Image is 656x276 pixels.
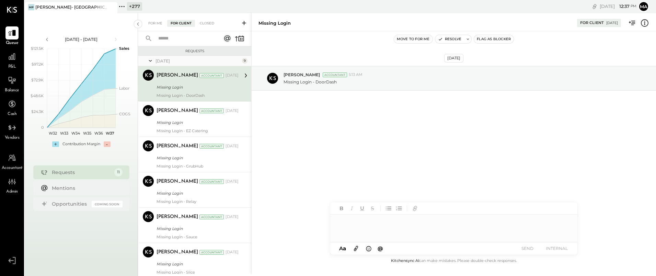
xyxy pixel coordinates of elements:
div: Accountant [199,250,224,255]
div: - [104,141,111,147]
div: Accountant [323,72,347,77]
text: W37 [105,131,114,136]
text: W36 [94,131,103,136]
div: 11 [114,168,123,176]
a: Queue [0,26,24,46]
div: Missing Login [157,190,237,197]
div: Coming Soon [92,201,123,207]
div: Missing Login [157,225,237,232]
button: Bold [337,204,346,213]
button: Resolve [435,35,464,43]
span: a [343,245,346,252]
span: Balance [5,88,19,94]
button: @ [376,244,385,253]
div: MP [28,4,34,10]
div: Missing Login - Sauce [157,234,239,239]
span: 5:13 AM [349,72,362,78]
span: Accountant [2,165,23,171]
div: [DATE] [226,108,239,114]
div: Missing Login - Relay [157,199,239,204]
button: INTERNAL [543,244,571,253]
div: [PERSON_NAME] [157,249,198,256]
text: $121.5K [31,46,44,51]
text: $72.9K [31,78,44,82]
div: [DATE] [156,58,240,64]
div: [DATE] [226,214,239,220]
div: Missing Login - Slice [157,270,239,275]
div: For Me [145,20,166,27]
button: Unordered List [384,204,393,213]
button: SEND [514,244,541,253]
text: 0 [41,125,44,130]
a: Admin [0,175,24,195]
span: Queue [6,40,19,46]
div: Missing Login [157,119,237,126]
div: Missing Login - DoorDash [157,93,239,98]
div: Mentions [52,185,119,192]
a: Accountant [0,151,24,171]
div: [DATE] [226,143,239,149]
div: Missing Login - GrubHub [157,164,239,169]
div: [PERSON_NAME] [157,178,198,185]
text: $24.3K [31,109,44,114]
div: [PERSON_NAME] [157,214,198,220]
button: Move to for me [394,35,433,43]
div: Closed [196,20,218,27]
a: P&L [0,50,24,70]
div: [DATE] [226,179,239,184]
text: $97.2K [32,62,44,67]
button: Strikethrough [368,204,377,213]
button: Ordered List [394,204,403,213]
div: [PERSON_NAME]- [GEOGRAPHIC_DATA] [35,4,107,10]
text: W35 [83,131,91,136]
div: [PERSON_NAME] [157,143,198,150]
div: Contribution Margin [62,141,100,147]
button: Aa [337,245,348,252]
text: Sales [119,46,129,51]
div: copy link [591,3,598,10]
span: P&L [8,64,16,70]
span: Admin [6,189,18,195]
button: Flag as Blocker [474,35,514,43]
text: W33 [60,131,68,136]
div: + [52,141,59,147]
div: [DATE] [606,21,618,25]
div: [DATE] [600,3,636,10]
a: Vendors [0,121,24,141]
text: $48.6K [31,93,44,98]
div: Accountant [199,73,224,78]
button: Italic [347,204,356,213]
div: Accountant [199,144,224,149]
div: For Client [167,20,195,27]
div: Missing Login [258,20,291,26]
div: Requests [52,169,111,176]
div: [DATE] [226,73,239,78]
div: Accountant [199,215,224,219]
p: Missing Login - DoorDash [284,79,337,85]
span: @ [378,245,383,252]
div: Missing Login - EZ Catering [157,128,239,133]
text: W32 [48,131,57,136]
div: [DATE] [226,250,239,255]
span: Cash [8,111,16,117]
text: W34 [71,131,80,136]
div: [DATE] [444,54,463,62]
div: Requests [141,49,248,54]
button: Ma [638,1,649,12]
div: [PERSON_NAME] [157,107,198,114]
div: + 277 [127,2,142,11]
button: Add URL [411,204,419,213]
div: For Client [580,20,604,26]
span: Vendors [5,135,20,141]
a: Balance [0,74,24,94]
div: Missing Login [157,84,237,91]
div: Accountant [199,108,224,113]
div: Missing Login [157,154,237,161]
a: Cash [0,97,24,117]
text: Labor [119,86,129,91]
div: Accountant [199,179,224,184]
text: COGS [119,112,130,116]
div: Opportunities [52,200,88,207]
button: Underline [358,204,367,213]
div: [PERSON_NAME] [157,72,198,79]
